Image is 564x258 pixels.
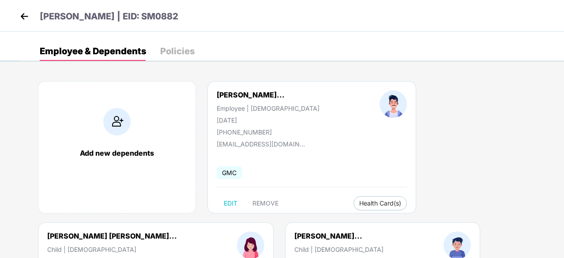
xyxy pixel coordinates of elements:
[217,116,320,124] div: [DATE]
[217,128,320,136] div: [PHONE_NUMBER]
[294,246,384,253] div: Child | [DEMOGRAPHIC_DATA]
[47,232,177,240] div: [PERSON_NAME] [PERSON_NAME]...
[252,200,278,207] span: REMOVE
[103,108,131,135] img: addIcon
[217,105,320,112] div: Employee | [DEMOGRAPHIC_DATA]
[217,90,285,99] div: [PERSON_NAME]...
[40,47,146,56] div: Employee & Dependents
[380,90,407,118] img: profileImage
[245,196,286,210] button: REMOVE
[353,196,407,210] button: Health Card(s)
[294,232,362,240] div: [PERSON_NAME]...
[47,149,187,157] div: Add new dependents
[217,140,305,148] div: [EMAIL_ADDRESS][DOMAIN_NAME]
[359,201,401,206] span: Health Card(s)
[224,200,237,207] span: EDIT
[18,10,31,23] img: back
[217,166,242,179] span: GMC
[160,47,195,56] div: Policies
[217,196,244,210] button: EDIT
[47,246,177,253] div: Child | [DEMOGRAPHIC_DATA]
[40,10,178,23] p: [PERSON_NAME] | EID: SM0882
